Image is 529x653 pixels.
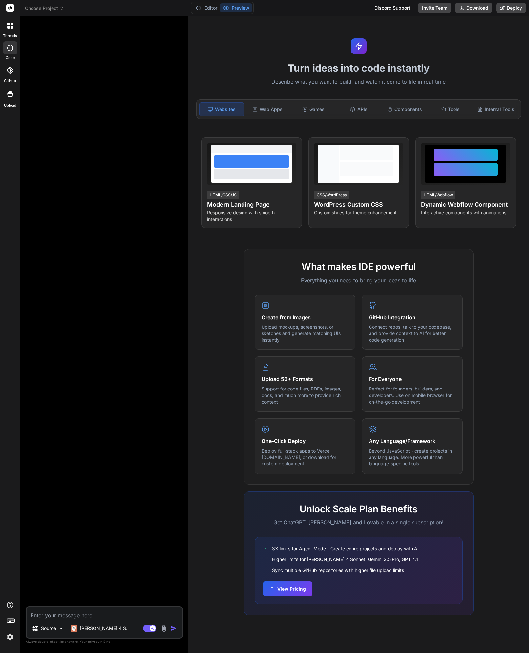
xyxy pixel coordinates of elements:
div: HTML/CSS/JS [207,191,239,199]
p: Everything you need to bring your ideas to life [255,276,463,284]
h1: Turn ideas into code instantly [192,62,525,74]
p: Connect repos, talk to your codebase, and provide context to AI for better code generation [369,324,456,343]
h2: Unlock Scale Plan Benefits [255,502,463,516]
img: settings [5,631,16,642]
h4: For Everyone [369,375,456,383]
h4: One-Click Deploy [262,437,349,445]
div: Components [382,102,427,116]
button: Invite Team [418,3,451,13]
button: Download [455,3,492,13]
img: Claude 4 Sonnet [71,625,77,632]
p: Interactive components with animations [421,209,510,216]
p: Always double-check its answers. Your in Bind [26,639,183,645]
span: Sync multiple GitHub repositories with higher file upload limits [272,567,404,574]
span: 3X limits for Agent Mode - Create entire projects and deploy with AI [272,545,419,552]
h4: Any Language/Framework [369,437,456,445]
p: Upload mockups, screenshots, or sketches and generate matching UIs instantly [262,324,349,343]
label: code [6,55,15,61]
h4: Upload 50+ Formats [262,375,349,383]
p: Beyond JavaScript - create projects in any language. More powerful than language-specific tools [369,448,456,467]
h4: GitHub Integration [369,313,456,321]
img: attachment [160,625,168,632]
div: Websites [199,102,244,116]
div: HTML/Webflow [421,191,455,199]
div: APIs [337,102,381,116]
div: Tools [428,102,473,116]
p: Get ChatGPT, [PERSON_NAME] and Lovable in a single subscription! [255,518,463,526]
div: Games [291,102,335,116]
img: icon [170,625,177,632]
div: Internal Tools [474,102,518,116]
button: Deploy [496,3,526,13]
h4: Create from Images [262,313,349,321]
h4: Dynamic Webflow Component [421,200,510,209]
p: Source [41,625,56,632]
p: Support for code files, PDFs, images, docs, and much more to provide rich context [262,386,349,405]
div: CSS/WordPress [314,191,349,199]
h4: WordPress Custom CSS [314,200,403,209]
div: Discord Support [370,3,414,13]
p: Perfect for founders, builders, and developers. Use on mobile browser for on-the-go development [369,386,456,405]
button: View Pricing [263,581,312,596]
img: Pick Models [58,626,64,631]
p: Deploy full-stack apps to Vercel, [DOMAIN_NAME], or download for custom deployment [262,448,349,467]
span: Higher limits for [PERSON_NAME] 4 Sonnet, Gemini 2.5 Pro, GPT 4.1 [272,556,418,563]
label: threads [3,33,17,39]
div: Web Apps [245,102,290,116]
p: Custom styles for theme enhancement [314,209,403,216]
h4: Modern Landing Page [207,200,296,209]
span: Choose Project [25,5,64,11]
p: Describe what you want to build, and watch it come to life in real-time [192,78,525,86]
span: privacy [88,640,100,643]
label: GitHub [4,78,16,84]
button: Editor [193,3,220,12]
button: Preview [220,3,252,12]
p: [PERSON_NAME] 4 S.. [80,625,129,632]
p: Responsive design with smooth interactions [207,209,296,222]
label: Upload [4,103,16,108]
h2: What makes IDE powerful [255,260,463,274]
